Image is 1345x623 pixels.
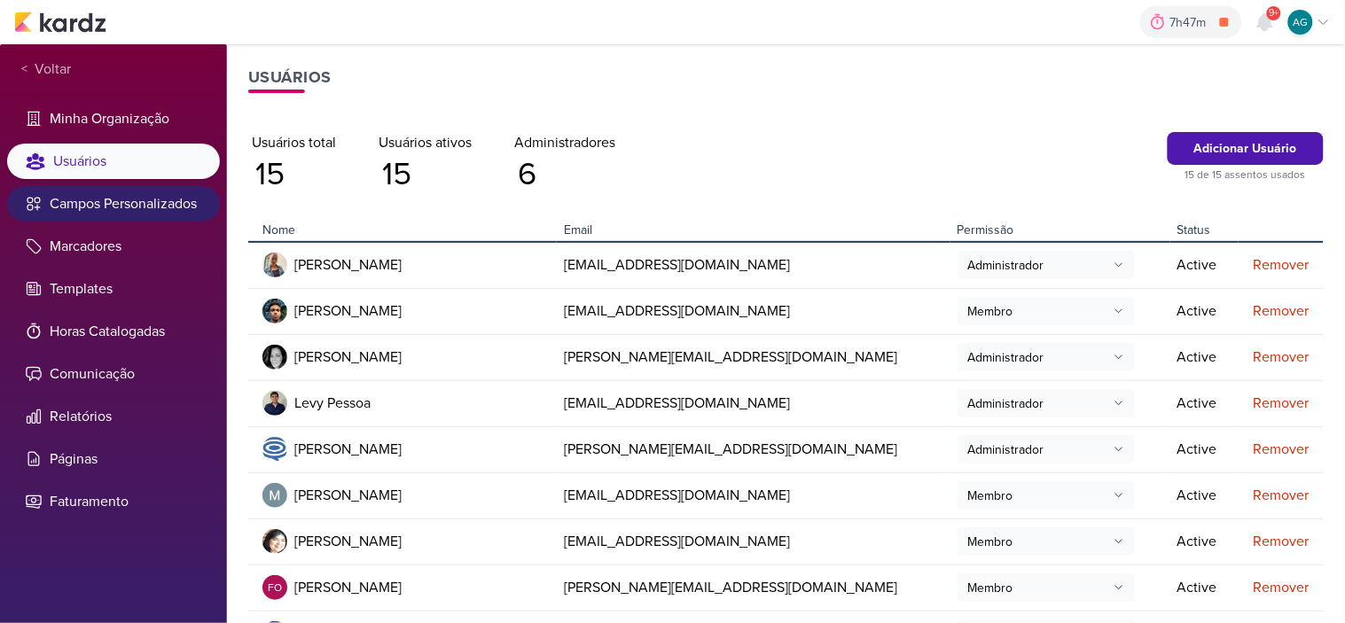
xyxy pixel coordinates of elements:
div: Membro [968,487,1013,505]
td: Active [1170,565,1239,611]
span: [PERSON_NAME] [294,300,402,322]
span: [PERSON_NAME] [294,531,402,552]
div: Administrador [968,348,1044,367]
div: 15 [379,157,472,192]
th: Permissão [950,214,1170,242]
li: Campos Personalizados [7,186,220,222]
h1: Usuários [248,66,1324,90]
div: 15 [252,157,336,192]
div: Remover [1246,254,1310,276]
div: Usuários ativos [379,132,472,153]
td: Active [1170,380,1239,426]
td: [EMAIL_ADDRESS][DOMAIN_NAME] [557,288,950,334]
li: Marcadores [7,229,220,264]
li: Páginas [7,441,220,477]
td: Active [1170,242,1239,288]
p: FO [268,580,282,596]
span: [PERSON_NAME] [294,485,402,506]
li: Horas Catalogadas [7,314,220,349]
div: Membro [968,302,1013,321]
button: Administrador [958,435,1135,463]
div: Remover [1246,300,1310,322]
span: [PERSON_NAME] [294,347,402,368]
li: Comunicação [7,356,220,392]
button: Membro [958,527,1135,556]
button: Administrador [958,389,1135,417]
li: Usuários [7,144,220,179]
div: Aline Gimenez Graciano [1288,10,1313,35]
button: Administrador [958,251,1135,279]
img: kardz.app [14,12,106,33]
th: Email [557,214,950,242]
span: 9+ [1270,6,1279,20]
img: Lucimara Paz [262,529,287,554]
div: Membro [968,533,1013,551]
div: 7h47m [1170,13,1212,32]
div: Remover [1246,577,1310,598]
img: Mariana Amorim [262,483,287,508]
th: Nome [248,214,557,242]
p: AG [1294,14,1309,30]
span: [PERSON_NAME] [294,254,402,276]
button: Membro [958,481,1135,510]
td: [EMAIL_ADDRESS][DOMAIN_NAME] [557,518,950,565]
th: Status [1170,214,1239,242]
td: Active [1170,426,1239,472]
td: [PERSON_NAME][EMAIL_ADDRESS][DOMAIN_NAME] [557,565,950,611]
div: Administrador [968,394,1044,413]
div: Administrador [968,440,1044,459]
li: Templates [7,271,220,307]
td: [EMAIL_ADDRESS][DOMAIN_NAME] [557,242,950,288]
li: Relatórios [7,399,220,434]
button: Membro [958,573,1135,602]
img: Nelito Junior [262,299,287,323]
div: Remover [1246,393,1310,414]
div: Membro [968,579,1013,597]
td: [EMAIL_ADDRESS][DOMAIN_NAME] [557,380,950,426]
button: Administrador [958,343,1135,371]
button: Adicionar Usuário [1168,132,1324,165]
span: Voltar [27,58,71,80]
div: Remover [1246,485,1310,506]
div: Fabio Oliveira [262,575,287,600]
div: 15 de 15 assentos usados [1168,167,1324,183]
td: [EMAIL_ADDRESS][DOMAIN_NAME] [557,472,950,518]
img: Caroline Traven De Andrade [262,437,287,462]
div: 6 [514,157,615,192]
img: Levy Pessoa [262,391,287,416]
td: Active [1170,288,1239,334]
div: Administrador [968,256,1044,275]
td: [PERSON_NAME][EMAIL_ADDRESS][DOMAIN_NAME] [557,426,950,472]
span: < [21,59,27,80]
td: [PERSON_NAME][EMAIL_ADDRESS][DOMAIN_NAME] [557,334,950,380]
li: Faturamento [7,484,220,519]
img: Renata Brandão [262,345,287,370]
div: Remover [1246,347,1310,368]
span: [PERSON_NAME] [294,577,402,598]
div: Remover [1246,439,1310,460]
button: Membro [958,297,1135,325]
div: Usuários total [252,132,336,153]
td: Active [1170,334,1239,380]
span: [PERSON_NAME] [294,439,402,460]
img: Iara Santos [262,253,287,277]
span: Levy Pessoa [294,393,371,414]
div: Remover [1246,531,1310,552]
td: Active [1170,518,1239,565]
td: Active [1170,472,1239,518]
li: Minha Organização [7,101,220,136]
div: Administradores [514,132,615,153]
